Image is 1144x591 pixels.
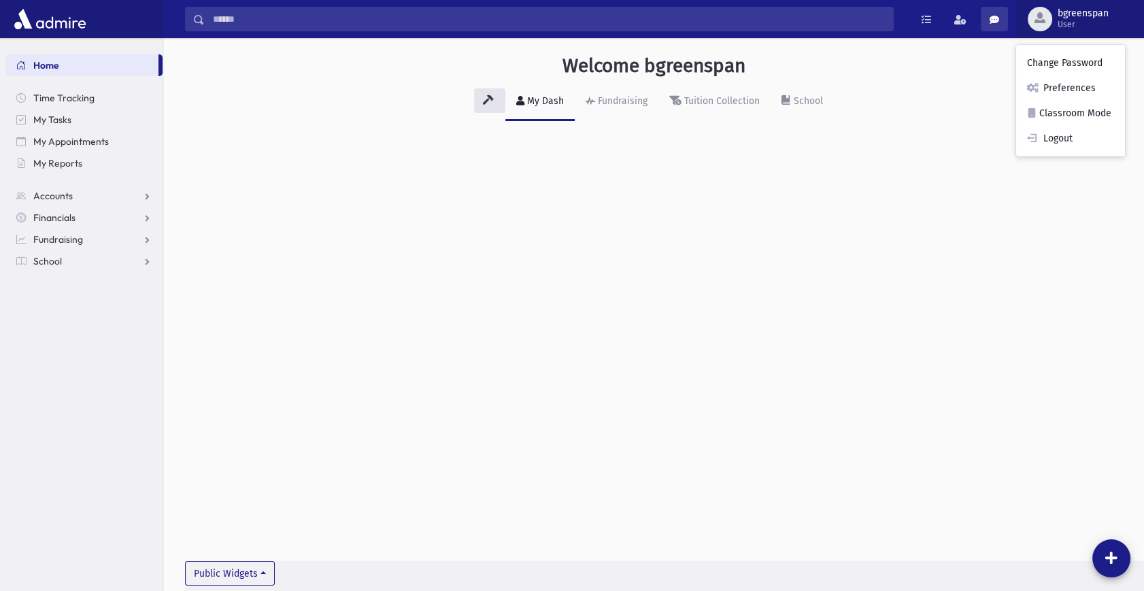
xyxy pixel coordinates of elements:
a: Tuition Collection [658,83,771,121]
input: Search [205,7,893,31]
a: Fundraising [575,83,658,121]
a: School [5,250,163,272]
span: Accounts [33,190,73,202]
a: Change Password [1016,50,1125,75]
div: Tuition Collection [682,95,760,107]
div: My Dash [524,95,564,107]
a: My Reports [5,152,163,174]
span: bgreenspan [1058,8,1109,19]
span: School [33,255,62,267]
img: AdmirePro [11,5,89,33]
span: Financials [33,212,75,224]
a: Preferences [1016,75,1125,101]
h3: Welcome bgreenspan [562,54,745,78]
button: Public Widgets [185,561,275,586]
span: Fundraising [33,233,83,246]
div: Fundraising [595,95,647,107]
span: My Reports [33,157,82,169]
a: Fundraising [5,229,163,250]
a: Financials [5,207,163,229]
span: My Tasks [33,114,71,126]
div: School [791,95,823,107]
span: Time Tracking [33,92,95,104]
span: Home [33,59,59,71]
a: My Tasks [5,109,163,131]
a: Home [5,54,158,76]
a: School [771,83,834,121]
a: Time Tracking [5,87,163,109]
a: Accounts [5,185,163,207]
a: Logout [1016,126,1125,151]
span: User [1058,19,1109,30]
a: Classroom Mode [1016,101,1125,126]
a: My Appointments [5,131,163,152]
span: My Appointments [33,135,109,148]
a: My Dash [505,83,575,121]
